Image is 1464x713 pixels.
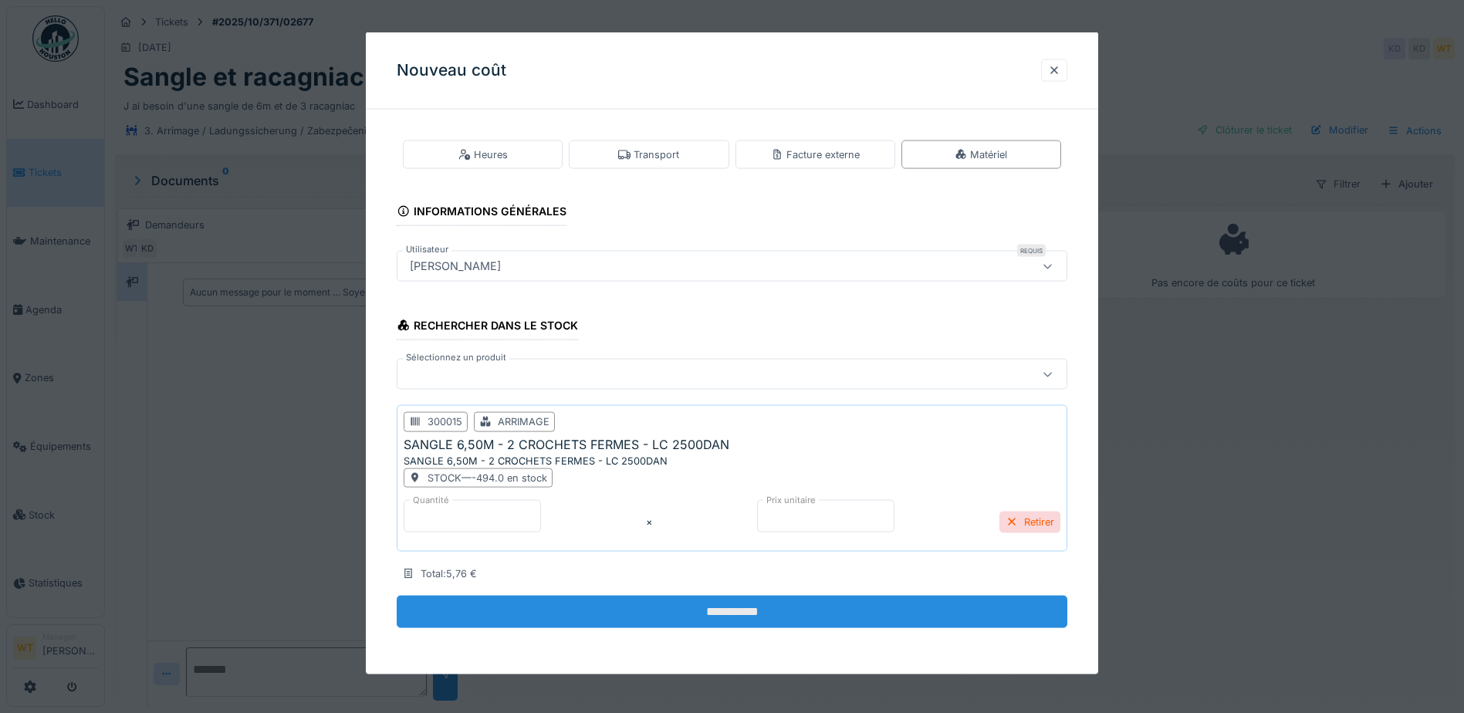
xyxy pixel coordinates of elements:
[428,470,547,485] div: STOCK — -494.0 en stock
[410,494,452,507] label: Quantité
[404,453,989,468] div: SANGLE 6,50M - 2 CROCHETS FERMES - LC 2500DAN
[458,147,508,162] div: Heures
[421,566,477,581] div: Total : 5,76 €
[646,515,652,529] div: ×
[618,147,679,162] div: Transport
[404,258,507,275] div: [PERSON_NAME]
[498,414,549,429] div: ARRIMAGE
[397,200,566,226] div: Informations générales
[999,512,1060,532] div: Retirer
[403,243,451,256] label: Utilisateur
[771,147,860,162] div: Facture externe
[763,494,819,507] label: Prix unitaire
[404,434,729,453] div: SANGLE 6,50M - 2 CROCHETS FERMES - LC 2500DAN
[955,147,1007,162] div: Matériel
[397,314,578,340] div: Rechercher dans le stock
[428,414,462,429] div: 300015
[397,61,506,80] h3: Nouveau coût
[403,351,509,364] label: Sélectionnez un produit
[1017,245,1046,257] div: Requis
